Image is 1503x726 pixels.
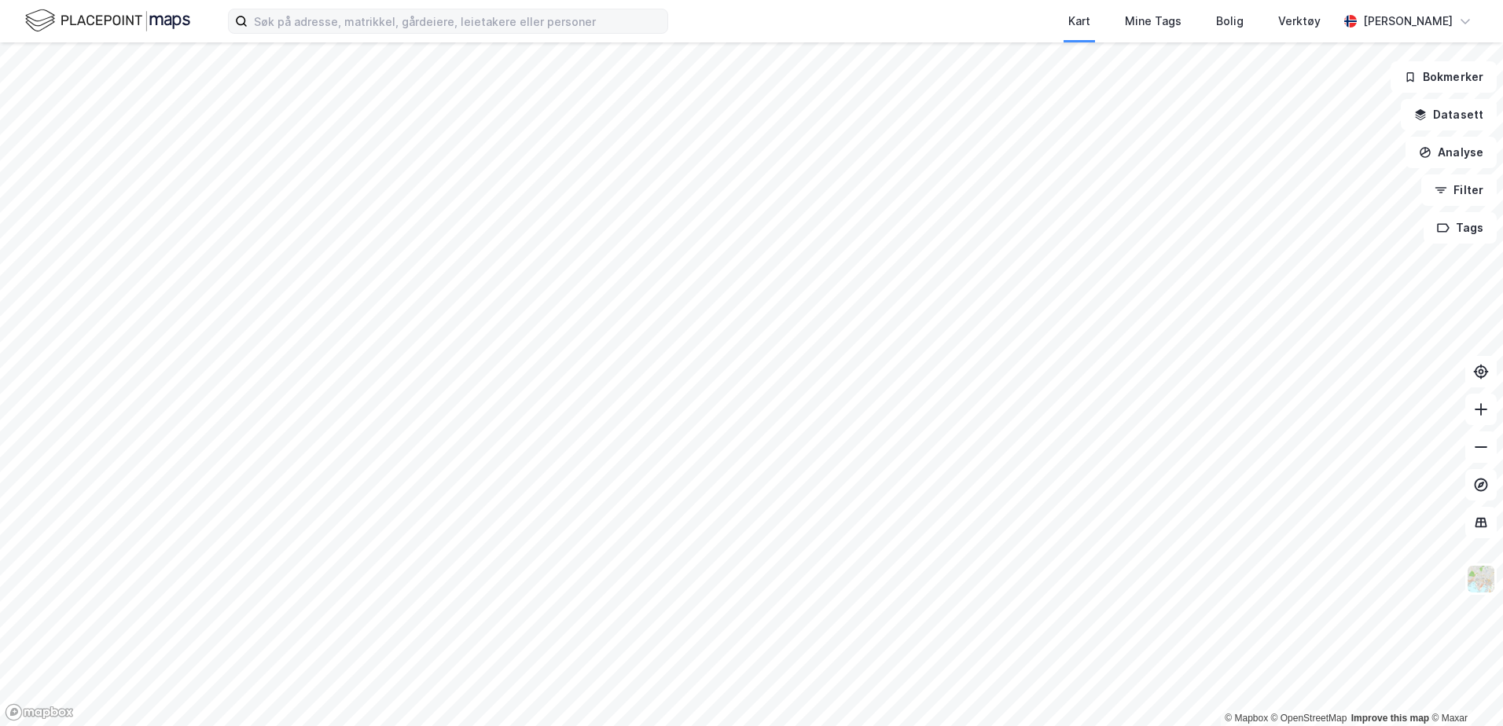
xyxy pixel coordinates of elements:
[1406,137,1497,168] button: Analyse
[1466,564,1496,594] img: Z
[1424,651,1503,726] iframe: Chat Widget
[1421,174,1497,206] button: Filter
[1216,12,1244,31] div: Bolig
[1424,651,1503,726] div: Kontrollprogram for chat
[1068,12,1090,31] div: Kart
[1391,61,1497,93] button: Bokmerker
[1351,713,1429,724] a: Improve this map
[1278,12,1321,31] div: Verktøy
[5,703,74,721] a: Mapbox homepage
[1225,713,1268,724] a: Mapbox
[1424,212,1497,244] button: Tags
[1125,12,1181,31] div: Mine Tags
[1271,713,1347,724] a: OpenStreetMap
[1363,12,1453,31] div: [PERSON_NAME]
[1401,99,1497,130] button: Datasett
[25,7,190,35] img: logo.f888ab2527a4732fd821a326f86c7f29.svg
[248,9,667,33] input: Søk på adresse, matrikkel, gårdeiere, leietakere eller personer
